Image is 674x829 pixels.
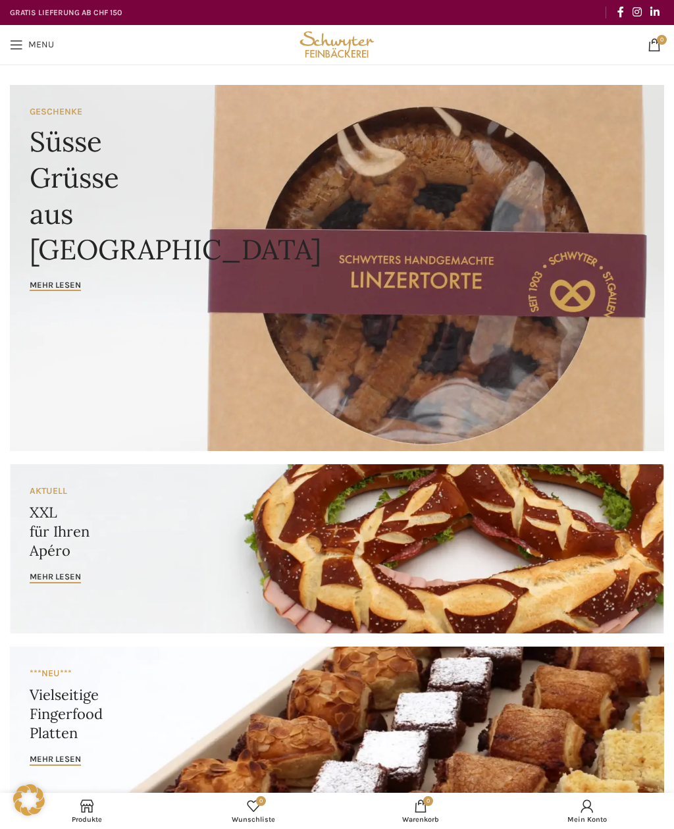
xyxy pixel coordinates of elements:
strong: GRATIS LIEFERUNG AB CHF 150 [10,8,122,17]
img: Bäckerei Schwyter [297,25,378,65]
span: 0 [256,796,266,806]
div: My cart [337,796,504,826]
span: Mein Konto [511,815,665,824]
span: Produkte [10,815,164,824]
a: Linkedin social link [646,2,664,22]
div: Meine Wunschliste [170,796,338,826]
a: Facebook social link [613,2,628,22]
a: 0 Wunschliste [170,796,338,826]
a: Mein Konto [504,796,671,826]
a: Banner link [10,464,664,633]
a: Instagram social link [628,2,646,22]
a: Produkte [3,796,170,826]
a: Banner link [10,85,664,451]
a: Site logo [297,38,378,49]
span: 0 [657,35,667,45]
span: Wunschliste [177,815,331,824]
a: 0 Warenkorb [337,796,504,826]
span: 0 [423,796,433,806]
span: Warenkorb [344,815,498,824]
a: Open mobile menu [3,32,61,58]
span: Menu [28,40,54,49]
a: 0 [641,32,667,58]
